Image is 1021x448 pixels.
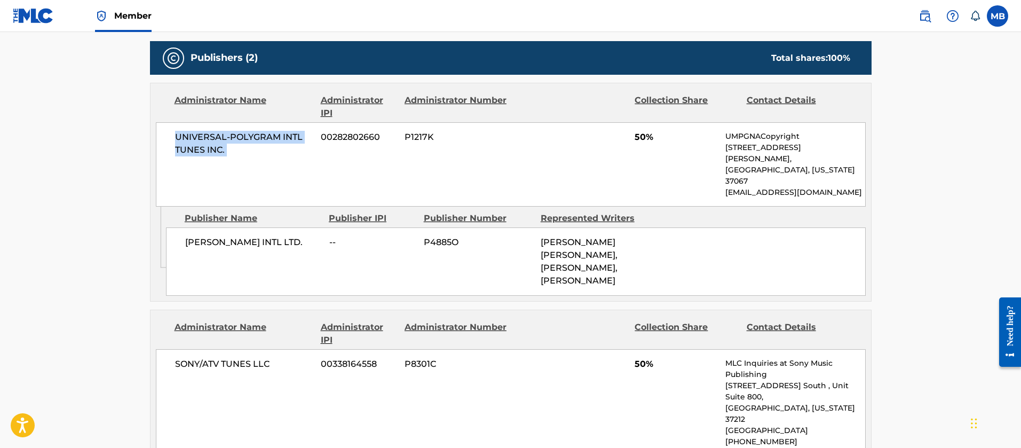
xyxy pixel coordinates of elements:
span: -- [329,236,416,249]
span: 00282802660 [321,131,397,144]
span: P4885O [424,236,533,249]
h5: Publishers (2) [191,52,258,64]
div: Contact Details [747,321,850,347]
p: [GEOGRAPHIC_DATA], [US_STATE] 37067 [725,164,865,187]
img: Publishers [167,52,180,65]
span: [PERSON_NAME] [PERSON_NAME], [PERSON_NAME], [PERSON_NAME] [541,237,618,286]
span: SONY/ATV TUNES LLC [175,358,313,371]
div: Administrator IPI [321,321,397,347]
iframe: Chat Widget [968,397,1021,448]
div: Administrator IPI [321,94,397,120]
p: [STREET_ADDRESS] South , Unit Suite 800, [725,380,865,403]
div: Collection Share [635,94,738,120]
div: Publisher IPI [329,212,416,225]
div: Administrator Number [405,94,508,120]
p: [GEOGRAPHIC_DATA] [725,425,865,436]
div: Drag [971,407,977,439]
div: Total shares: [771,52,850,65]
span: P1217K [405,131,508,144]
div: Notifications [970,11,980,21]
img: Top Rightsholder [95,10,108,22]
span: [PERSON_NAME] INTL LTD. [185,236,321,249]
span: UNIVERSAL-POLYGRAM INTL TUNES INC. [175,131,313,156]
div: Contact Details [747,94,850,120]
span: 100 % [828,53,850,63]
span: 50% [635,358,717,371]
span: 50% [635,131,717,144]
iframe: Resource Center [991,289,1021,375]
img: MLC Logo [13,8,54,23]
p: [EMAIL_ADDRESS][DOMAIN_NAME] [725,187,865,198]
a: Public Search [914,5,936,27]
div: Publisher Number [424,212,533,225]
div: User Menu [987,5,1008,27]
div: Collection Share [635,321,738,347]
span: 00338164558 [321,358,397,371]
p: [STREET_ADDRESS][PERSON_NAME], [725,142,865,164]
div: Help [942,5,963,27]
div: Administrator Number [405,321,508,347]
span: P8301C [405,358,508,371]
img: help [946,10,959,22]
p: MLC Inquiries at Sony Music Publishing [725,358,865,380]
div: Publisher Name [185,212,321,225]
div: Administrator Name [175,321,313,347]
p: [PHONE_NUMBER] [725,436,865,447]
p: UMPGNACopyright [725,131,865,142]
p: [GEOGRAPHIC_DATA], [US_STATE] 37212 [725,403,865,425]
div: Administrator Name [175,94,313,120]
img: search [919,10,931,22]
div: Represented Writers [541,212,650,225]
span: Member [114,10,152,22]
